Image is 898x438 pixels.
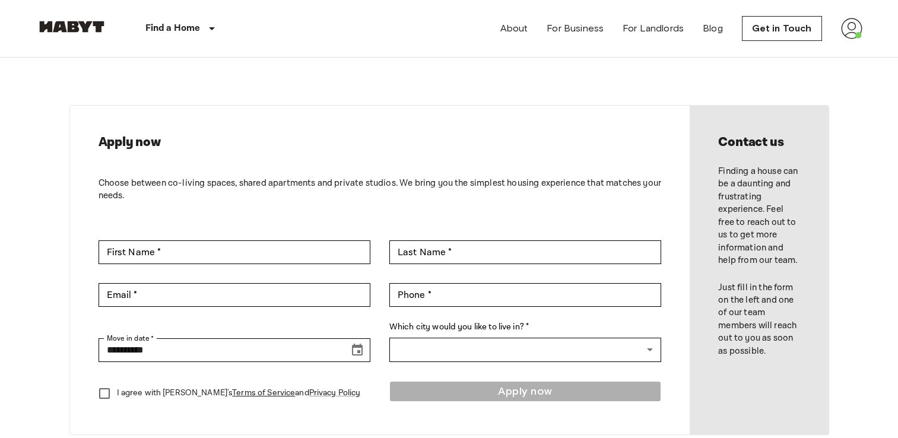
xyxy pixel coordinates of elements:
[232,388,295,398] a: Terms of Service
[742,16,822,41] a: Get in Touch
[623,21,684,36] a: For Landlords
[841,18,862,39] img: avatar
[36,21,107,33] img: Habyt
[547,21,604,36] a: For Business
[389,321,661,334] label: Which city would you like to live in? *
[500,21,528,36] a: About
[117,387,361,399] p: I agree with [PERSON_NAME]'s and
[99,134,662,151] h2: Apply now
[107,333,154,344] label: Move in date
[718,165,799,267] p: Finding a house can be a daunting and frustrating experience. Feel free to reach out to us to get...
[99,177,662,202] p: Choose between co-living spaces, shared apartments and private studios. We bring you the simplest...
[345,338,369,362] button: Choose date, selected date is Sep 18, 2025
[145,21,201,36] p: Find a Home
[309,388,361,398] a: Privacy Policy
[718,134,799,151] h2: Contact us
[718,281,799,358] p: Just fill in the form on the left and one of our team members will reach out to you as soon as po...
[703,21,723,36] a: Blog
